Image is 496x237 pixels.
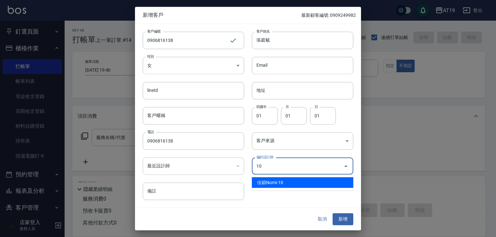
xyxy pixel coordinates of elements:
[312,213,333,225] button: 取消
[256,29,270,34] label: 客戶姓名
[301,12,356,19] p: 最新顧客編號: 0909249982
[143,57,244,74] div: 女
[341,161,351,171] button: Close
[285,104,289,109] label: 月
[256,104,266,109] label: 民國年
[256,154,273,159] label: 偏好設計師
[147,29,161,34] label: 客戶編號
[143,12,301,18] span: 新增客戶
[252,177,353,188] li: 佳穎Nomi-10
[315,104,318,109] label: 日
[333,213,353,225] button: 新增
[147,129,154,134] label: 電話
[147,54,154,59] label: 性別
